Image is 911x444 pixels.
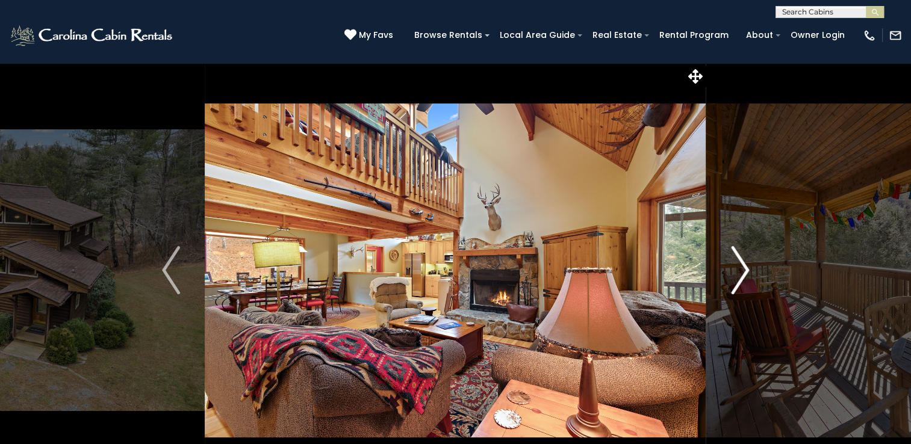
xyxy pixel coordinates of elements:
a: Owner Login [785,26,851,45]
a: Rental Program [653,26,735,45]
img: arrow [162,246,180,294]
img: arrow [731,246,749,294]
img: White-1-2.png [9,23,176,48]
a: Local Area Guide [494,26,581,45]
a: Browse Rentals [408,26,488,45]
span: My Favs [359,29,393,42]
img: mail-regular-white.png [889,29,902,42]
a: My Favs [344,29,396,42]
img: phone-regular-white.png [863,29,876,42]
a: Real Estate [586,26,648,45]
a: About [740,26,779,45]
